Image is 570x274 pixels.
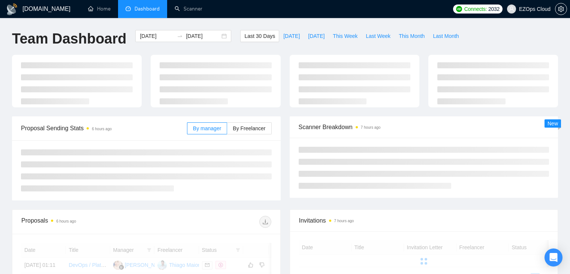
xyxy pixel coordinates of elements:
span: Last Month [433,32,459,40]
span: Invitations [299,216,549,225]
span: This Week [333,32,358,40]
button: Last Month [429,30,463,42]
span: Last 30 Days [244,32,275,40]
input: End date [186,32,220,40]
div: Open Intercom Messenger [545,248,563,266]
img: upwork-logo.png [456,6,462,12]
span: swap-right [177,33,183,39]
button: [DATE] [279,30,304,42]
time: 6 hours ago [56,219,76,223]
span: [DATE] [308,32,325,40]
span: to [177,33,183,39]
a: setting [555,6,567,12]
a: searchScanner [175,6,202,12]
div: Proposals [21,216,146,228]
button: [DATE] [304,30,329,42]
h1: Team Dashboard [12,30,126,48]
time: 7 hours ago [334,219,354,223]
span: dashboard [126,6,131,11]
button: This Week [329,30,362,42]
input: Start date [140,32,174,40]
span: Last Week [366,32,390,40]
span: New [548,120,558,126]
span: [DATE] [283,32,300,40]
span: Scanner Breakdown [299,122,549,132]
button: setting [555,3,567,15]
span: 2032 [488,5,500,13]
span: Proposal Sending Stats [21,123,187,133]
button: Last 30 Days [240,30,279,42]
span: This Month [399,32,425,40]
time: 7 hours ago [361,125,381,129]
span: By Freelancer [233,125,265,131]
button: This Month [395,30,429,42]
span: user [509,6,514,12]
img: logo [6,3,18,15]
span: By manager [193,125,221,131]
span: Connects: [464,5,487,13]
button: Last Week [362,30,395,42]
time: 6 hours ago [92,127,112,131]
span: setting [555,6,567,12]
span: Dashboard [135,6,160,12]
a: homeHome [88,6,111,12]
